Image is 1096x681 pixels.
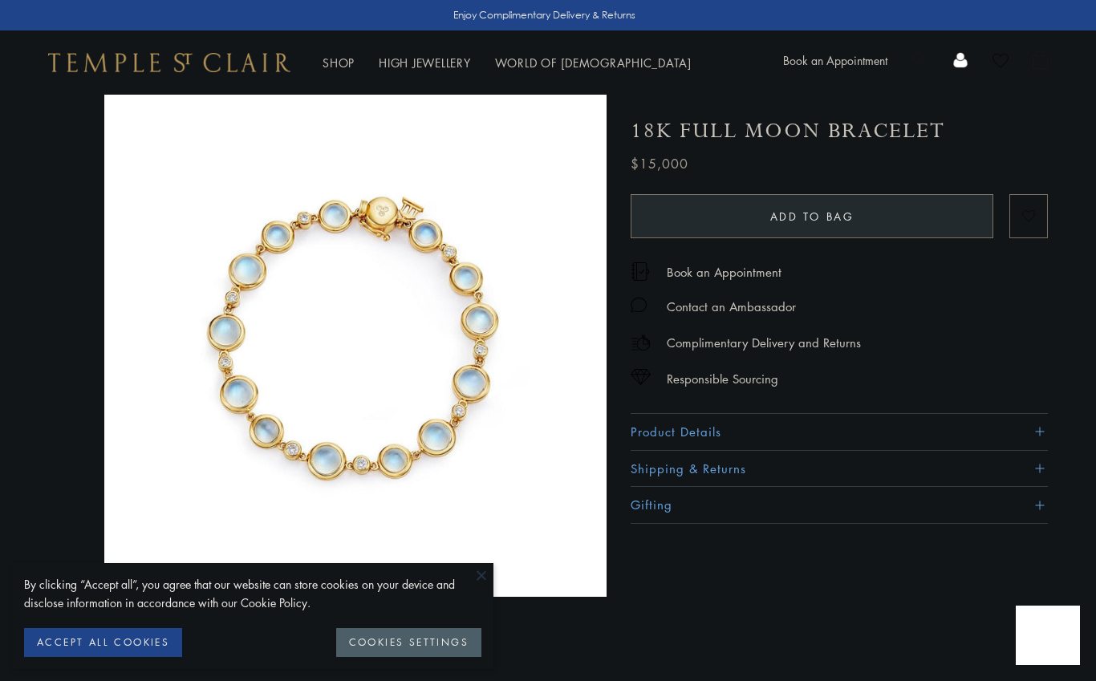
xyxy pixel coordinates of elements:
[323,55,355,71] a: ShopShop
[631,297,647,313] img: MessageIcon-01_2.svg
[667,369,778,389] div: Responsible Sourcing
[24,628,182,657] button: ACCEPT ALL COOKIES
[667,263,781,281] a: Book an Appointment
[495,55,692,71] a: World of [DEMOGRAPHIC_DATA]World of [DEMOGRAPHIC_DATA]
[453,7,635,23] p: Enjoy Complimentary Delivery & Returns
[631,414,1048,450] button: Product Details
[104,95,607,597] img: 18K Full Moon Bracelet
[379,55,471,71] a: High JewelleryHigh Jewellery
[631,153,688,174] span: $15,000
[631,194,993,238] button: Add to bag
[631,262,650,281] img: icon_appointment.svg
[631,117,945,145] h1: 18K Full Moon Bracelet
[1033,51,1048,75] a: Open Shopping Bag
[770,208,854,225] span: Add to bag
[24,575,481,612] div: By clicking “Accept all”, you agree that our website can store cookies on your device and disclos...
[911,51,928,75] a: Search
[667,333,861,353] p: Complimentary Delivery and Returns
[323,53,692,73] nav: Main navigation
[336,628,481,657] button: COOKIES SETTINGS
[1016,606,1080,665] iframe: Gorgias live chat messenger
[667,297,796,317] div: Contact an Ambassador
[631,333,651,353] img: icon_delivery.svg
[631,451,1048,487] button: Shipping & Returns
[48,53,290,72] img: Temple St. Clair
[631,487,1048,523] button: Gifting
[992,51,1009,75] a: View Wishlist
[783,52,887,68] a: Book an Appointment
[631,369,651,385] img: icon_sourcing.svg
